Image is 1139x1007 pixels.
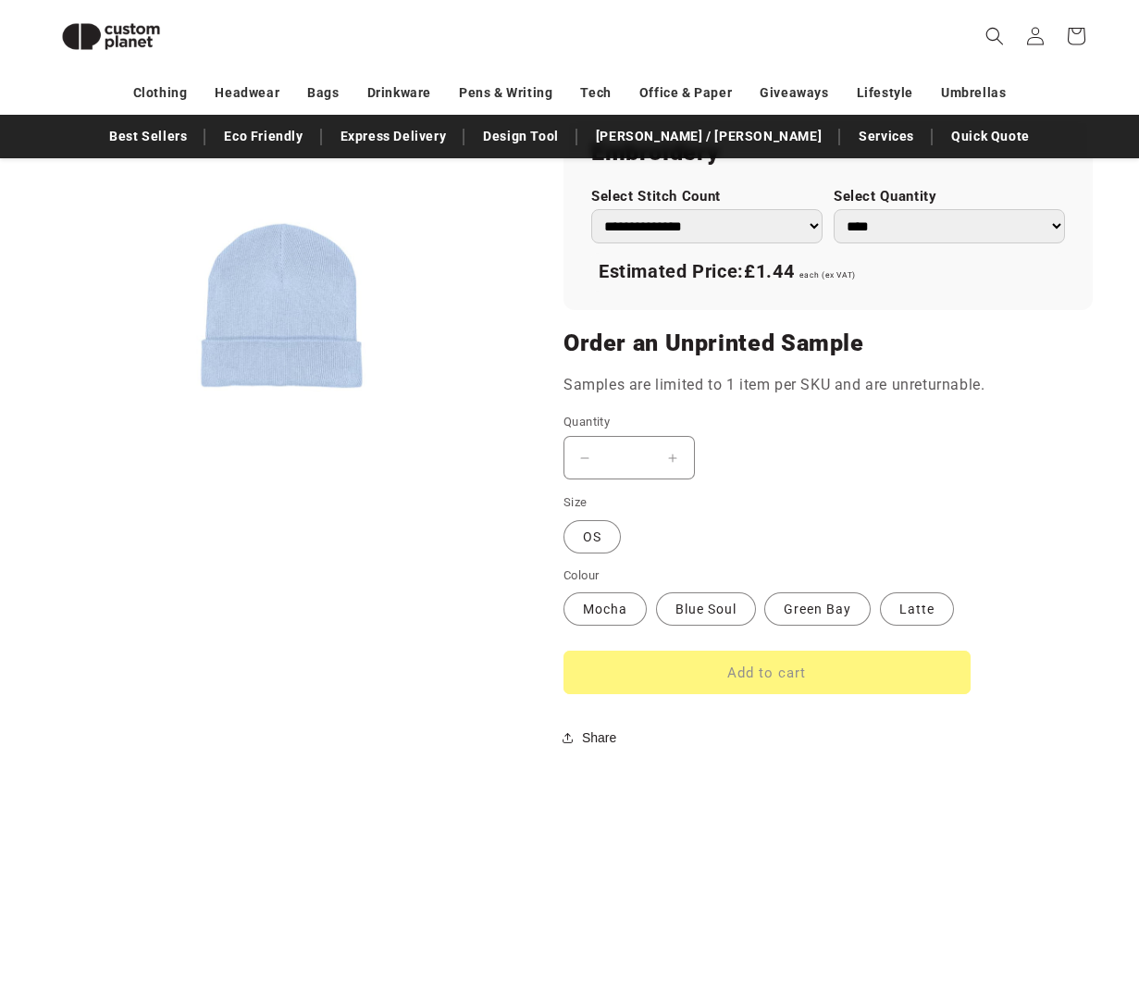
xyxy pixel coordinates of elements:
label: Quantity [563,413,971,431]
label: Select Stitch Count [591,188,823,205]
a: Drinkware [367,77,431,109]
legend: Colour [563,566,600,585]
label: OS [563,520,621,553]
label: Select Quantity [834,188,1065,205]
a: Quick Quote [942,120,1039,153]
a: Headwear [215,77,279,109]
legend: Size [563,493,589,512]
a: Design Tool [474,120,568,153]
button: Share [563,717,622,758]
a: Umbrellas [941,77,1006,109]
a: Lifestyle [857,77,913,109]
a: Bags [307,77,339,109]
a: Pens & Writing [459,77,552,109]
a: Eco Friendly [215,120,312,153]
div: Estimated Price: [591,253,1065,292]
label: Blue Soul [656,592,756,626]
a: Services [849,120,923,153]
a: Tech [580,77,611,109]
h2: Order an Unprinted Sample [563,329,1093,358]
summary: Search [974,16,1015,56]
a: Office & Paper [639,77,732,109]
img: Custom Planet [46,7,176,66]
a: [PERSON_NAME] / [PERSON_NAME] [587,120,831,153]
a: Express Delivery [331,120,456,153]
span: £1.44 [744,260,794,282]
label: Green Bay [764,592,871,626]
label: Mocha [563,592,647,626]
span: each (ex VAT) [799,270,856,280]
a: Clothing [133,77,188,109]
a: Best Sellers [100,120,196,153]
iframe: Chat Widget [830,807,1139,1007]
button: Add to cart [563,651,971,694]
media-gallery: Gallery Viewer [46,28,517,616]
label: Latte [880,592,954,626]
a: Giveaways [760,77,828,109]
p: Samples are limited to 1 item per SKU and are unreturnable. [563,372,1093,399]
